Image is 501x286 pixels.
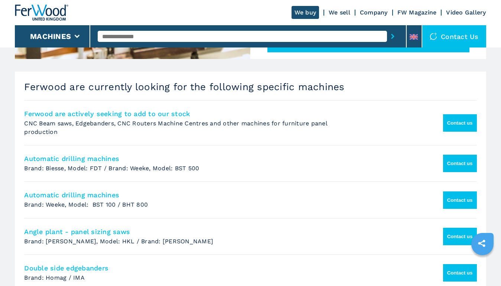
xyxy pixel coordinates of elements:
[24,145,476,182] li: Automatic Drilling Machines
[24,191,432,199] h4: Automatic drilling machines
[24,100,476,145] li: Ferwood are actively seeking to add to our stock
[24,201,350,209] p: Brand: Weeke, Model: BST 100 / BHT 800
[469,253,495,280] iframe: Chat
[397,9,437,16] a: FW Magazine
[446,9,486,16] a: Video Gallery
[24,218,476,255] li: Angle Plant - Panel Sizing Saws
[360,9,388,16] a: Company
[24,164,350,172] p: Brand: Biesse, Model: FDT / Brand: Weeke, Model: BST 500
[472,234,491,253] a: sharethis
[443,228,477,245] button: Contact us
[443,191,477,209] button: Contact us
[387,28,398,45] button: submit-button
[443,114,477,132] button: Contact us
[422,25,486,47] div: Contact us
[430,33,437,40] img: Contact us
[443,155,477,172] button: Contact us
[292,6,319,19] a: We buy
[24,109,432,118] h4: Ferwood are actively seeking to add to our stock
[24,274,350,282] p: Brand: Homag / IMA
[329,9,350,16] a: We sell
[24,154,432,163] h4: Automatic drilling machines
[24,264,432,272] h4: Double side edgebanders
[24,81,476,93] h3: Ferwood are currently looking for the following specific machines
[30,32,71,41] button: Machines
[24,182,476,218] li: Automatic Drilling Machines
[24,227,432,236] h4: Angle plant - panel sizing saws
[443,264,477,282] button: Contact us
[24,237,350,246] p: Brand: [PERSON_NAME], Model: HKL / Brand: [PERSON_NAME]
[15,4,68,21] img: Ferwood
[24,119,350,136] p: CNC Beam saws, Edgebanders, CNC Routers Machine Centres and other machines for furniture panel pr...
